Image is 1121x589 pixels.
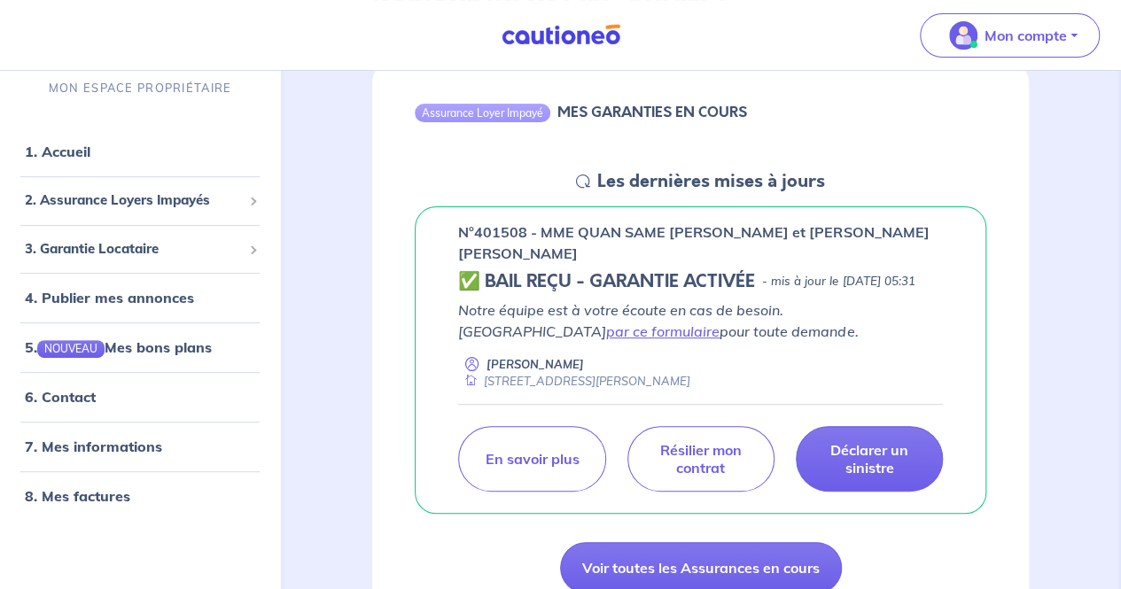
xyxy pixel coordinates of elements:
div: [STREET_ADDRESS][PERSON_NAME] [458,373,690,390]
p: [PERSON_NAME] [487,356,584,373]
span: 2. Assurance Loyers Impayés [25,191,242,212]
div: 8. Mes factures [7,479,273,515]
a: 5.NOUVEAUMes bons plans [25,339,212,357]
a: 6. Contact [25,389,96,407]
p: MON ESPACE PROPRIÉTAIRE [49,81,231,97]
div: 5.NOUVEAUMes bons plans [7,330,273,366]
a: Déclarer un sinistre [796,426,943,492]
div: state: CONTRACT-VALIDATED, Context: ,MAYBE-CERTIFICATE,,LESSOR-DOCUMENTS,IS-ODEALIM [458,271,943,292]
a: En savoir plus [458,426,605,492]
span: 3. Garantie Locataire [25,239,242,260]
p: Déclarer un sinistre [818,441,921,477]
div: Assurance Loyer Impayé [415,104,550,121]
img: Cautioneo [494,24,627,46]
div: 7. Mes informations [7,430,273,465]
p: En savoir plus [485,450,579,468]
h5: ✅ BAIL REÇU - GARANTIE ACTIVÉE [458,271,755,292]
a: 7. Mes informations [25,438,162,456]
a: par ce formulaire [606,322,720,340]
p: Mon compte [985,25,1067,46]
h5: Les dernières mises à jours [597,171,825,192]
div: 6. Contact [7,380,273,415]
a: 8. Mes factures [25,488,130,506]
p: - mis à jour le [DATE] 05:31 [762,273,915,291]
button: illu_account_valid_menu.svgMon compte [920,13,1100,58]
div: 3. Garantie Locataire [7,232,273,267]
h6: MES GARANTIES EN COURS [557,104,747,120]
p: n°401508 - MME QUAN SAME [PERSON_NAME] et [PERSON_NAME] [PERSON_NAME] [458,221,943,264]
p: Notre équipe est à votre écoute en cas de besoin. [GEOGRAPHIC_DATA] pour toute demande. [458,299,943,342]
a: 4. Publier mes annonces [25,290,194,307]
div: 2. Assurance Loyers Impayés [7,184,273,219]
img: illu_account_valid_menu.svg [949,21,977,50]
div: 4. Publier mes annonces [7,281,273,316]
a: Résilier mon contrat [627,426,775,492]
p: Résilier mon contrat [650,441,752,477]
a: 1. Accueil [25,143,90,161]
div: 1. Accueil [7,135,273,170]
